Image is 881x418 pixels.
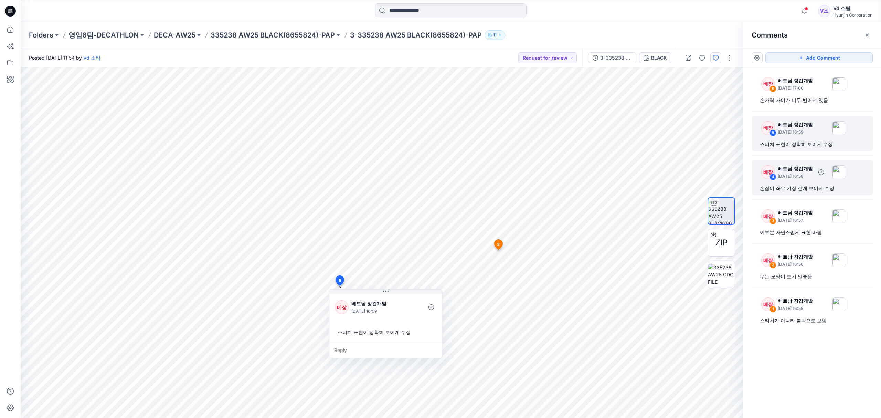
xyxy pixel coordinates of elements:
p: 베트남 장갑개발 [778,121,813,129]
span: Posted [DATE] 11:54 by [29,54,100,61]
div: 베장 [761,77,775,91]
div: Hyunjin Corporation [833,12,872,18]
p: 베트남 장갑개발 [778,209,813,217]
a: Vd 소팀 [83,55,100,61]
span: ZIP [715,237,728,249]
p: 베트남 장갑개발 [778,76,813,85]
button: 11 [485,30,505,40]
p: [DATE] 16:57 [778,217,813,224]
p: 베트남 장갑개발 [778,253,813,261]
div: 3 [769,218,776,224]
a: DECA-AW25 [154,30,195,40]
button: Add Comment [765,52,873,63]
button: BLACK [639,52,671,63]
div: 베장 [761,121,775,135]
div: 5 [769,129,776,136]
div: 손잡이 좌우 기장 같게 보이게 수정 [760,184,864,192]
a: 영업6팀-DECATHLON [68,30,139,40]
p: [DATE] 17:00 [778,85,813,92]
p: [DATE] 16:58 [778,173,813,180]
div: 2 [769,262,776,269]
div: Vd 소팀 [833,4,872,12]
img: 3-335238 AW25 BLACK(8655824)-PAP [708,198,734,224]
p: [DATE] 16:55 [778,305,813,312]
span: 5 [339,278,341,284]
div: 스티치가 아니라 불박으로 보임 [760,316,864,325]
p: 베트남 장갑개발 [351,300,407,308]
div: 3-335238 AW25 BLACK(8655824)-PAP [600,54,632,62]
h2: Comments [752,31,788,39]
div: 베장 [335,300,349,314]
div: 스티치 표현이 정확히 보이게 수정 [335,326,437,338]
div: 베장 [761,209,775,223]
div: 손가락 사이가 너무 벌어져 있음 [760,96,864,104]
div: 1 [769,306,776,313]
div: 베장 [761,253,775,267]
div: 4 [769,174,776,180]
div: BLACK [651,54,667,62]
p: 베트남 장갑개발 [778,297,813,305]
div: 우는 모양이 보기 안좋음 [760,272,864,281]
div: 스티치 표현이 정확히 보이게 수정 [760,140,864,148]
div: Reply [329,343,442,358]
button: Details [697,52,708,63]
span: 3 [497,241,500,248]
div: 베장 [761,297,775,311]
div: 6 [769,85,776,92]
p: 3-335238 AW25 BLACK(8655824)-PAP [350,30,482,40]
a: Folders [29,30,53,40]
a: 335238 AW25 BLACK(8655824)-PAP [211,30,335,40]
img: 335238 AW25 CDC FILE [708,264,735,285]
button: 3-335238 AW25 BLACK(8655824)-PAP [588,52,636,63]
p: 11 [493,31,497,39]
p: [DATE] 16:59 [351,308,407,315]
div: 이부분 자연스럽게 표현 바람 [760,228,864,237]
div: 베장 [761,165,775,179]
div: V소 [818,5,830,17]
p: [DATE] 16:56 [778,261,813,268]
p: [DATE] 16:59 [778,129,813,136]
p: 베트남 장갑개발 [778,165,813,173]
